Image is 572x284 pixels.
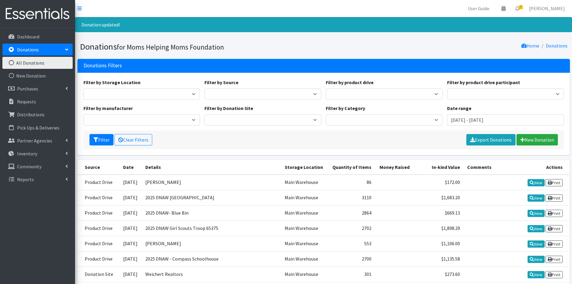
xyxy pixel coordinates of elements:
[328,252,375,267] td: 2700
[528,210,545,217] a: View
[281,175,328,190] td: Main Warehouse
[375,160,413,175] th: Money Raised
[546,210,563,217] a: Print
[281,190,328,205] td: Main Warehouse
[142,267,281,282] td: Weichert Realtors
[546,43,567,49] a: Donations
[142,175,281,190] td: [PERSON_NAME]
[281,252,328,267] td: Main Warehouse
[546,194,563,202] a: Print
[528,179,545,186] a: View
[120,267,142,282] td: [DATE]
[83,105,133,112] label: Filter by manufacturer
[463,2,494,14] a: User Guide
[2,70,73,82] a: New Donation
[521,43,539,49] a: Home
[510,2,524,14] a: 7
[2,122,73,134] a: Pick Ups & Deliveries
[281,205,328,221] td: Main Warehouse
[328,236,375,252] td: 553
[281,221,328,236] td: Main Warehouse
[142,190,281,205] td: 2025 DNAW [GEOGRAPHIC_DATA]
[546,240,563,248] a: Print
[77,267,120,282] td: Donation Site
[328,175,375,190] td: 86
[77,236,120,252] td: Product Drive
[77,252,120,267] td: Product Drive
[413,190,464,205] td: $1,683.20
[413,236,464,252] td: $1,106.00
[77,160,120,175] th: Source
[120,175,142,190] td: [DATE]
[2,108,73,121] a: Distributions
[464,160,523,175] th: Comments
[326,79,374,86] label: Filter by product drive
[17,176,34,182] p: Reports
[326,105,365,112] label: Filter by Category
[80,41,322,52] h1: Donations
[2,57,73,69] a: All Donations
[2,83,73,95] a: Purchases
[2,4,73,24] img: HumanEssentials
[17,151,37,157] p: Inventory
[120,160,142,175] th: Date
[447,114,564,126] input: January 1, 2011 - December 31, 2011
[77,190,120,205] td: Product Drive
[17,125,59,131] p: Pick Ups & Deliveries
[281,160,328,175] th: Storage Location
[142,221,281,236] td: 2025 DNAW Girl Scouts Troop 65375
[528,240,545,248] a: View
[2,135,73,147] a: Partner Agencies
[528,271,545,278] a: View
[120,205,142,221] td: [DATE]
[17,86,38,92] p: Purchases
[528,256,545,263] a: View
[2,96,73,108] a: Requests
[447,79,520,86] label: Filter by product drive participant
[204,105,253,112] label: Filter by Donation Site
[328,205,375,221] td: 2864
[328,190,375,205] td: 3110
[120,190,142,205] td: [DATE]
[524,2,570,14] a: [PERSON_NAME]
[523,160,570,175] th: Actions
[413,267,464,282] td: $273.60
[17,34,39,40] p: Dashboard
[2,148,73,160] a: Inventory
[413,205,464,221] td: $669.13
[516,134,558,145] a: New Donation
[2,173,73,185] a: Reports
[328,267,375,282] td: 301
[281,267,328,282] td: Main Warehouse
[413,221,464,236] td: $1,898.29
[17,99,36,105] p: Requests
[120,236,142,252] td: [DATE]
[142,205,281,221] td: 2025 DNAW- Blue Bin
[413,252,464,267] td: $1,135.58
[466,134,516,145] a: Export Donations
[519,5,523,9] span: 7
[120,221,142,236] td: [DATE]
[2,160,73,173] a: Community
[546,179,563,186] a: Print
[447,105,471,112] label: Date range
[17,47,39,53] p: Donations
[204,79,238,86] label: Filter by Source
[413,160,464,175] th: In-kind Value
[75,17,572,32] div: Donation updated!
[77,175,120,190] td: Product Drive
[114,134,152,145] a: Clear Filters
[281,236,328,252] td: Main Warehouse
[413,175,464,190] td: $172.00
[117,43,224,51] small: for Moms Helping Moms Foundation
[77,205,120,221] td: Product Drive
[546,225,563,232] a: Print
[546,256,563,263] a: Print
[328,160,375,175] th: Quantity of Items
[77,221,120,236] td: Product Drive
[83,63,122,69] h3: Donations Filters
[546,271,563,278] a: Print
[528,225,545,232] a: View
[89,134,113,145] button: Filter
[17,138,52,144] p: Partner Agencies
